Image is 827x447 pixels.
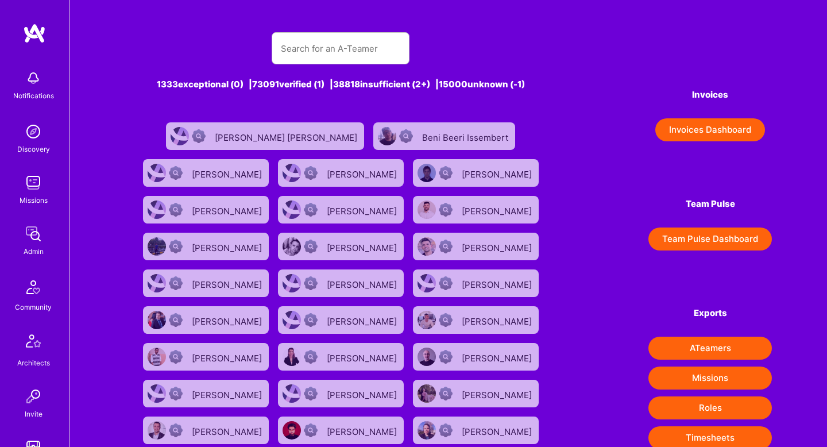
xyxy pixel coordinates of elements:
div: [PERSON_NAME] [462,202,534,217]
img: Not Scrubbed [169,350,183,364]
div: [PERSON_NAME] [462,313,534,327]
img: User Avatar [418,311,436,329]
img: User Avatar [283,237,301,256]
img: Not Scrubbed [304,203,318,217]
img: Not Scrubbed [304,276,318,290]
img: logo [23,23,46,44]
img: User Avatar [283,274,301,292]
a: User AvatarNot Scrubbed[PERSON_NAME] [408,375,543,412]
a: User AvatarNot Scrubbed[PERSON_NAME] [138,155,273,191]
a: User AvatarNot Scrubbed[PERSON_NAME] [138,338,273,375]
img: User Avatar [418,237,436,256]
img: User Avatar [418,384,436,403]
img: Not Scrubbed [439,240,453,253]
img: Not Scrubbed [439,313,453,327]
img: Not Scrubbed [169,240,183,253]
img: Community [20,273,47,301]
button: Invoices Dashboard [655,118,765,141]
div: Notifications [13,90,54,102]
div: [PERSON_NAME] [462,423,534,438]
img: Not Scrubbed [192,129,206,143]
div: [PERSON_NAME] [327,239,399,254]
a: User AvatarNot Scrubbed[PERSON_NAME] [PERSON_NAME] [161,118,369,155]
div: Invite [25,408,42,420]
img: User Avatar [378,127,396,145]
img: Not Scrubbed [304,240,318,253]
img: Not Scrubbed [304,423,318,437]
a: User AvatarNot Scrubbed[PERSON_NAME] [408,228,543,265]
div: [PERSON_NAME] [462,165,534,180]
div: [PERSON_NAME] [327,276,399,291]
img: User Avatar [418,201,436,219]
img: Not Scrubbed [169,313,183,327]
img: Architects [20,329,47,357]
a: User AvatarNot Scrubbed[PERSON_NAME] [408,155,543,191]
div: [PERSON_NAME] [192,276,264,291]
img: Not Scrubbed [439,166,453,180]
img: User Avatar [283,348,301,366]
div: [PERSON_NAME] [192,202,264,217]
a: User AvatarNot Scrubbed[PERSON_NAME] [273,228,408,265]
a: User AvatarNot Scrubbed[PERSON_NAME] [408,191,543,228]
a: User AvatarNot Scrubbed[PERSON_NAME] [273,155,408,191]
h4: Team Pulse [648,199,772,209]
img: admin teamwork [22,222,45,245]
a: User AvatarNot Scrubbed[PERSON_NAME] [408,265,543,302]
img: Not Scrubbed [169,166,183,180]
img: User Avatar [283,201,301,219]
img: Not Scrubbed [169,203,183,217]
a: User AvatarNot Scrubbed[PERSON_NAME] [408,302,543,338]
img: User Avatar [171,127,189,145]
div: Beni Beeri Issembert [422,129,511,144]
div: [PERSON_NAME] [462,276,534,291]
img: Not Scrubbed [304,387,318,400]
a: User AvatarNot Scrubbed[PERSON_NAME] [273,375,408,412]
h4: Exports [648,308,772,318]
img: User Avatar [148,311,166,329]
button: ATeamers [648,337,772,360]
div: [PERSON_NAME] [327,423,399,438]
img: User Avatar [418,274,436,292]
img: teamwork [22,171,45,194]
a: User AvatarNot Scrubbed[PERSON_NAME] [408,338,543,375]
div: Admin [24,245,44,257]
div: [PERSON_NAME] [327,313,399,327]
img: Not Scrubbed [399,129,413,143]
img: User Avatar [418,164,436,182]
div: [PERSON_NAME] [192,165,264,180]
img: User Avatar [283,421,301,440]
img: User Avatar [148,348,166,366]
button: Team Pulse Dashboard [648,228,772,251]
input: Search for an A-Teamer [281,34,400,63]
a: User AvatarNot Scrubbed[PERSON_NAME] [138,302,273,338]
div: [PERSON_NAME] [327,202,399,217]
img: Not Scrubbed [439,203,453,217]
img: Not Scrubbed [304,313,318,327]
div: Missions [20,194,48,206]
div: [PERSON_NAME] [PERSON_NAME] [215,129,360,144]
img: bell [22,67,45,90]
img: User Avatar [283,311,301,329]
div: Community [15,301,52,313]
button: Roles [648,396,772,419]
a: User AvatarNot Scrubbed[PERSON_NAME] [138,228,273,265]
img: Invite [22,385,45,408]
img: User Avatar [148,421,166,440]
div: [PERSON_NAME] [327,349,399,364]
img: Not Scrubbed [169,423,183,437]
div: [PERSON_NAME] [462,239,534,254]
img: Not Scrubbed [439,423,453,437]
img: Not Scrubbed [439,387,453,400]
div: [PERSON_NAME] [192,386,264,401]
a: User AvatarNot Scrubbed[PERSON_NAME] [273,338,408,375]
img: User Avatar [418,348,436,366]
div: [PERSON_NAME] [192,423,264,438]
div: Architects [17,357,50,369]
img: Not Scrubbed [439,350,453,364]
img: Not Scrubbed [169,276,183,290]
img: Not Scrubbed [304,350,318,364]
img: User Avatar [148,237,166,256]
button: Missions [648,367,772,390]
img: User Avatar [283,384,301,403]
